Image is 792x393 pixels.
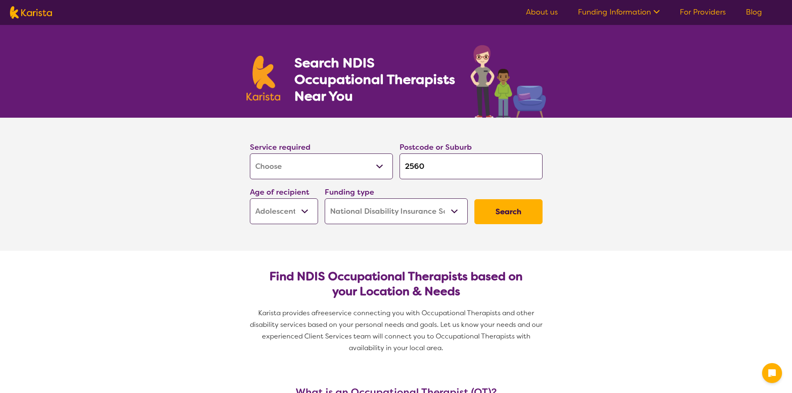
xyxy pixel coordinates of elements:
button: Search [474,199,543,224]
a: Blog [746,7,762,17]
label: Service required [250,142,311,152]
span: Karista provides a [258,309,316,317]
img: Karista logo [10,6,52,19]
a: For Providers [680,7,726,17]
h1: Search NDIS Occupational Therapists Near You [294,54,456,104]
img: Karista logo [247,56,281,101]
input: Type [400,153,543,179]
label: Funding type [325,187,374,197]
a: Funding Information [578,7,660,17]
a: About us [526,7,558,17]
span: free [316,309,329,317]
label: Age of recipient [250,187,309,197]
img: occupational-therapy [471,45,546,118]
h2: Find NDIS Occupational Therapists based on your Location & Needs [257,269,536,299]
span: service connecting you with Occupational Therapists and other disability services based on your p... [250,309,544,352]
label: Postcode or Suburb [400,142,472,152]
